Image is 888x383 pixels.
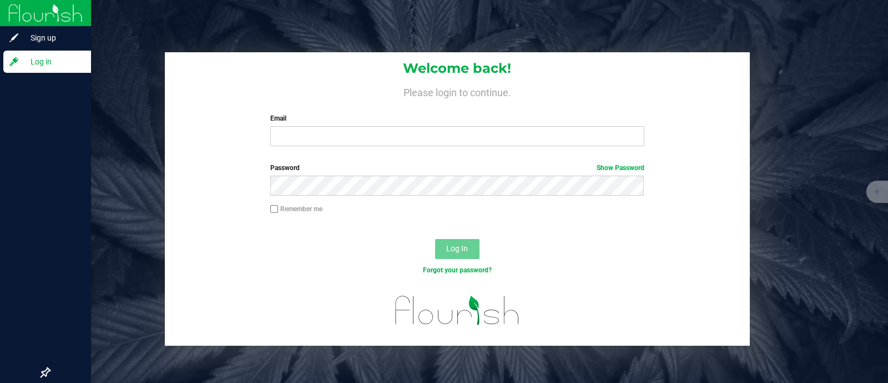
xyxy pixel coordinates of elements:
[446,244,468,253] span: Log In
[19,31,86,44] span: Sign up
[270,204,322,214] label: Remember me
[384,287,531,334] img: flourish_logo.svg
[423,266,492,274] a: Forgot your password?
[270,205,278,213] input: Remember me
[597,164,644,172] a: Show Password
[165,84,750,98] h4: Please login to continue.
[435,239,480,259] button: Log In
[8,32,19,43] inline-svg: Sign up
[19,55,86,68] span: Log in
[8,56,19,67] inline-svg: Log in
[270,113,644,123] label: Email
[165,61,750,76] h1: Welcome back!
[270,164,300,172] span: Password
